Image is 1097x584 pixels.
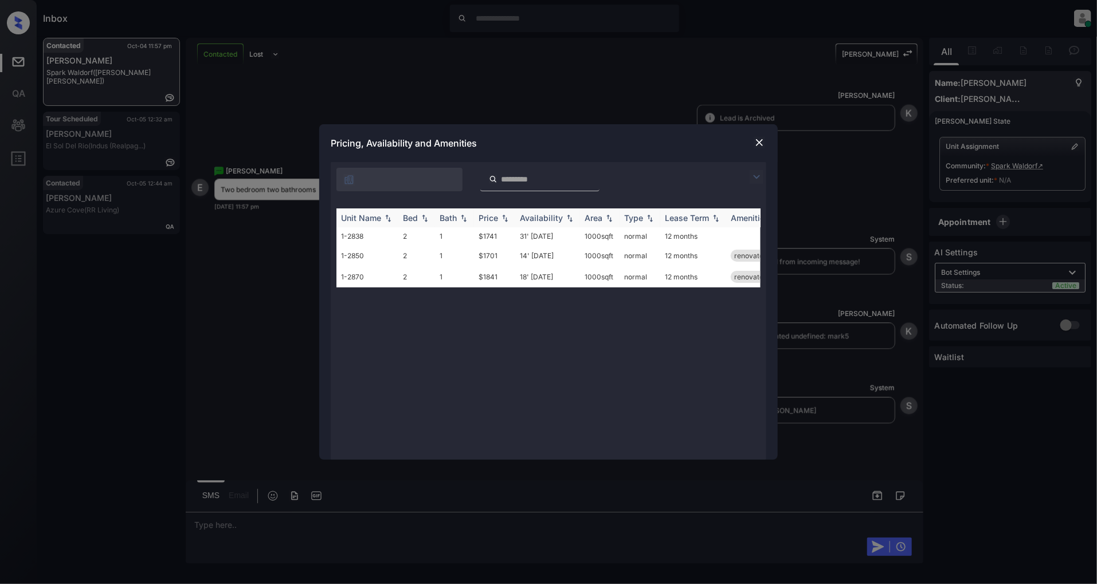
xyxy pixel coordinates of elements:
[336,266,398,287] td: 1-2870
[734,251,767,260] span: renovated
[336,245,398,266] td: 1-2850
[440,213,457,223] div: Bath
[435,245,474,266] td: 1
[624,213,643,223] div: Type
[731,213,769,223] div: Amenities
[499,214,511,222] img: sorting
[754,137,765,148] img: close
[489,174,497,184] img: icon-zuma
[580,266,620,287] td: 1000 sqft
[419,214,430,222] img: sorting
[620,266,660,287] td: normal
[734,273,767,281] span: renovated
[620,227,660,245] td: normal
[398,245,435,266] td: 2
[403,213,418,223] div: Bed
[458,214,469,222] img: sorting
[398,266,435,287] td: 2
[710,214,722,222] img: sorting
[604,214,615,222] img: sorting
[660,266,726,287] td: 12 months
[580,245,620,266] td: 1000 sqft
[580,227,620,245] td: 1000 sqft
[520,213,563,223] div: Availability
[341,213,381,223] div: Unit Name
[585,213,602,223] div: Area
[474,227,515,245] td: $1741
[382,214,394,222] img: sorting
[515,266,580,287] td: 18' [DATE]
[435,266,474,287] td: 1
[564,214,575,222] img: sorting
[665,213,709,223] div: Lease Term
[644,214,656,222] img: sorting
[750,170,763,184] img: icon-zuma
[660,227,726,245] td: 12 months
[398,227,435,245] td: 2
[319,124,778,162] div: Pricing, Availability and Amenities
[479,213,498,223] div: Price
[474,245,515,266] td: $1701
[474,266,515,287] td: $1841
[515,227,580,245] td: 31' [DATE]
[620,245,660,266] td: normal
[336,227,398,245] td: 1-2838
[660,245,726,266] td: 12 months
[435,227,474,245] td: 1
[515,245,580,266] td: 14' [DATE]
[343,174,355,186] img: icon-zuma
